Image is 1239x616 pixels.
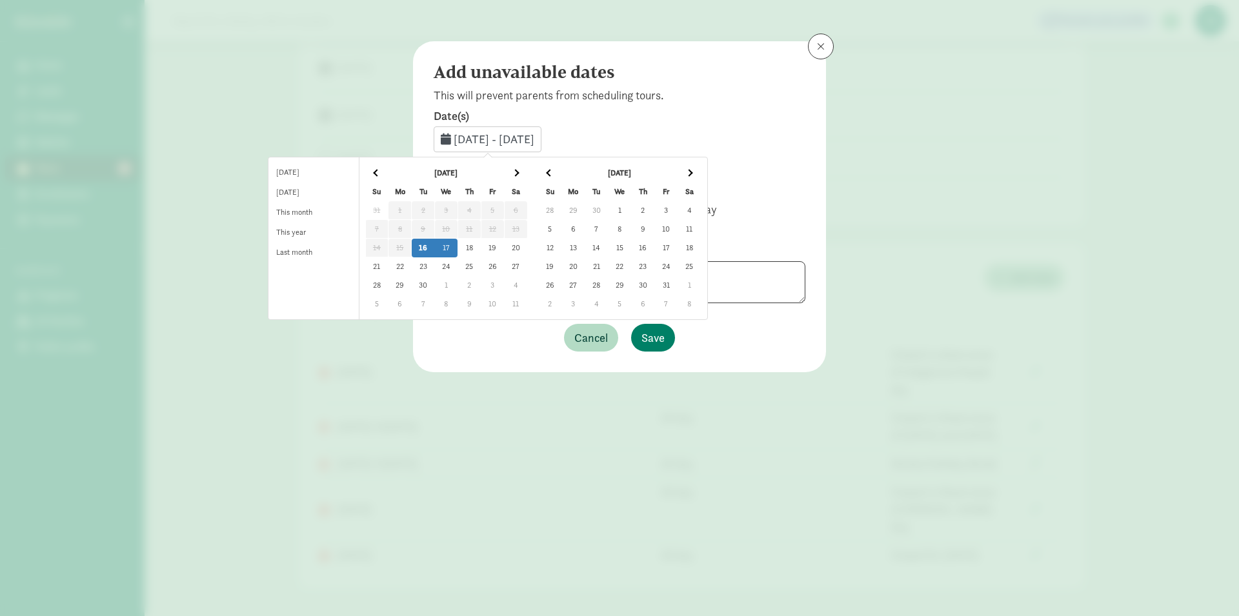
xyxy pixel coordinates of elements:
[434,62,795,83] h4: Add unavailable dates
[678,257,701,276] td: 25
[608,295,631,313] td: 5
[388,164,504,183] th: [DATE]
[561,164,678,183] th: [DATE]
[631,276,654,295] td: 30
[561,183,585,201] th: Mo
[458,183,481,201] th: Th
[538,239,561,257] td: 12
[435,276,458,295] td: 1
[631,220,654,239] td: 9
[458,295,481,313] td: 9
[365,257,388,276] td: 21
[1174,554,1239,616] iframe: Chat Widget
[654,257,678,276] td: 24
[412,257,435,276] td: 23
[564,324,618,352] button: Cancel
[608,201,631,220] td: 1
[388,295,412,313] td: 6
[585,239,608,257] td: 14
[654,201,678,220] td: 3
[412,239,435,257] td: 16
[458,276,481,295] td: 2
[538,276,561,295] td: 26
[561,295,585,313] td: 3
[538,201,561,220] td: 28
[654,239,678,257] td: 17
[608,239,631,257] td: 15
[365,295,388,313] td: 5
[561,220,585,239] td: 6
[435,239,458,257] td: 17
[268,243,359,263] li: Last month
[561,276,585,295] td: 27
[412,295,435,313] td: 7
[608,183,631,201] th: We
[268,183,359,203] li: [DATE]
[481,257,504,276] td: 26
[574,329,608,346] span: Cancel
[561,201,585,220] td: 29
[481,239,504,257] td: 19
[678,201,701,220] td: 4
[538,295,561,313] td: 2
[412,183,435,201] th: Tu
[365,183,388,201] th: Su
[365,276,388,295] td: 28
[481,276,504,295] td: 3
[538,257,561,276] td: 19
[458,239,481,257] td: 18
[631,257,654,276] td: 23
[654,276,678,295] td: 31
[481,295,504,313] td: 10
[585,276,608,295] td: 28
[561,239,585,257] td: 13
[585,220,608,239] td: 7
[631,239,654,257] td: 16
[678,239,701,257] td: 18
[585,183,608,201] th: Tu
[641,329,665,346] span: Save
[678,220,701,239] td: 11
[608,257,631,276] td: 22
[504,257,527,276] td: 27
[654,295,678,313] td: 7
[504,183,527,201] th: Sa
[631,324,675,352] button: Save
[678,276,701,295] td: 1
[412,276,435,295] td: 30
[458,257,481,276] td: 25
[608,276,631,295] td: 29
[504,239,527,257] td: 20
[608,220,631,239] td: 8
[631,295,654,313] td: 6
[678,183,701,201] th: Sa
[434,88,805,103] p: This will prevent parents from scheduling tours.
[434,108,805,124] label: Date(s)
[538,183,561,201] th: Su
[388,257,412,276] td: 22
[268,223,359,243] li: This year
[481,183,504,201] th: Fr
[435,257,458,276] td: 24
[435,295,458,313] td: 8
[654,220,678,239] td: 10
[678,295,701,313] td: 8
[631,201,654,220] td: 2
[268,163,359,183] li: [DATE]
[561,257,585,276] td: 20
[585,257,608,276] td: 21
[538,220,561,239] td: 5
[631,183,654,201] th: Th
[585,201,608,220] td: 30
[504,276,527,295] td: 4
[654,183,678,201] th: Fr
[454,132,534,146] span: [DATE] - [DATE]
[388,276,412,295] td: 29
[504,295,527,313] td: 11
[435,183,458,201] th: We
[388,183,412,201] th: Mo
[585,295,608,313] td: 4
[268,203,359,223] li: This month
